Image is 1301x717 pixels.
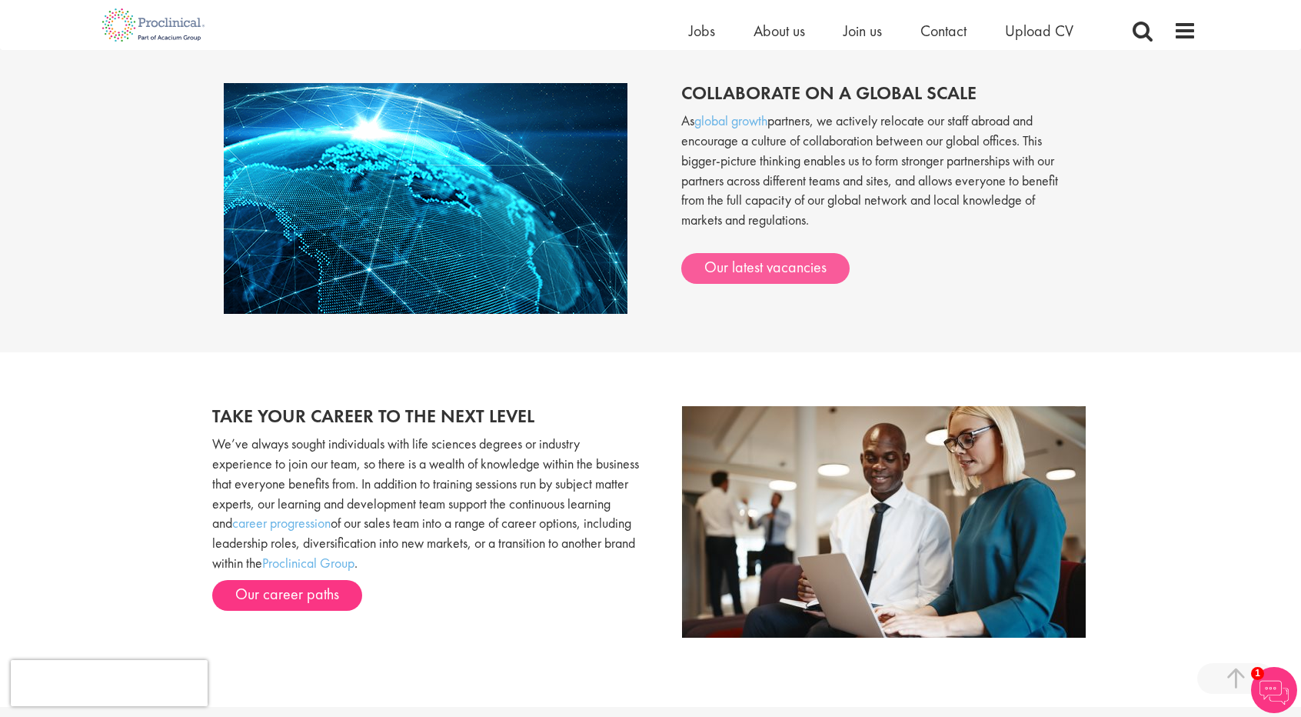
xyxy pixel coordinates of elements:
[681,111,1077,245] p: As partners, we actively relocate our staff abroad and encourage a culture of collaboration betwe...
[232,514,331,532] a: career progression
[681,253,850,284] a: Our latest vacancies
[689,21,715,41] a: Jobs
[212,434,639,572] p: We’ve always sought individuals with life sciences degrees or industry experience to join our tea...
[1251,667,1297,713] img: Chatbot
[681,83,1077,103] h2: Collaborate on a global scale
[754,21,805,41] a: About us
[694,112,767,129] a: global growth
[212,406,639,426] h2: Take your career to the next level
[920,21,967,41] a: Contact
[843,21,882,41] a: Join us
[11,660,208,706] iframe: reCAPTCHA
[1251,667,1264,680] span: 1
[262,554,354,572] a: Proclinical Group
[1005,21,1073,41] a: Upload CV
[212,580,362,611] a: Our career paths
